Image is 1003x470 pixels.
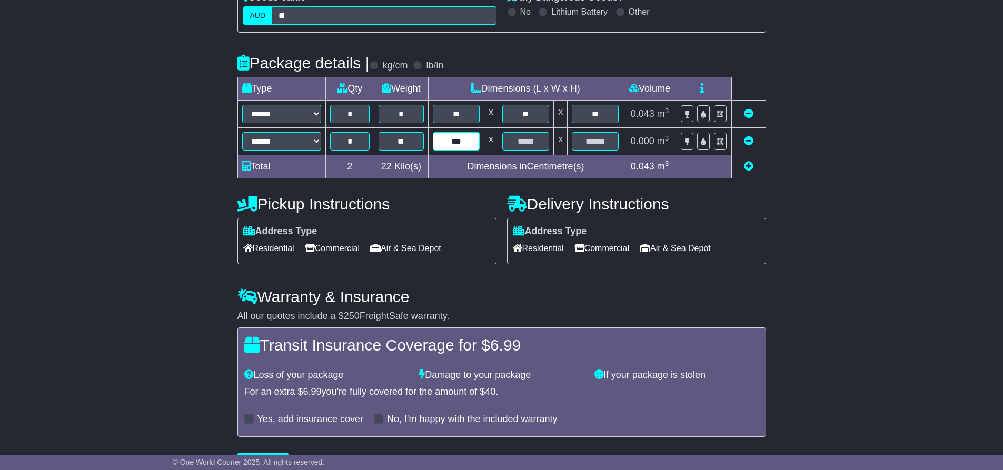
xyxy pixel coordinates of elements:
[657,161,669,172] span: m
[344,311,360,321] span: 250
[574,240,629,256] span: Commercial
[237,311,766,322] div: All our quotes include a $ FreightSafe warranty.
[631,136,654,146] span: 0.000
[387,414,558,425] label: No, I'm happy with the included warranty
[244,336,759,354] h4: Transit Insurance Coverage for $
[623,77,676,101] td: Volume
[513,240,564,256] span: Residential
[237,77,325,101] td: Type
[257,414,363,425] label: Yes, add insurance cover
[426,60,443,72] label: lb/in
[631,108,654,119] span: 0.043
[554,128,568,155] td: x
[484,128,498,155] td: x
[243,226,317,237] label: Address Type
[237,195,496,213] h4: Pickup Instructions
[631,161,654,172] span: 0.043
[414,369,589,381] div: Damage to your package
[303,386,322,397] span: 6.99
[374,77,429,101] td: Weight
[243,6,273,25] label: AUD
[244,386,759,398] div: For an extra $ you're fully covered for the amount of $ .
[485,386,495,397] span: 40
[325,77,374,101] td: Qty
[507,195,766,213] h4: Delivery Instructions
[657,108,669,119] span: m
[237,288,766,305] h4: Warranty & Insurance
[173,458,325,466] span: © One World Courier 2025. All rights reserved.
[551,7,608,17] label: Lithium Battery
[374,155,429,178] td: Kilo(s)
[243,240,294,256] span: Residential
[237,155,325,178] td: Total
[665,134,669,142] sup: 3
[513,226,587,237] label: Address Type
[744,108,753,119] a: Remove this item
[325,155,374,178] td: 2
[665,107,669,115] sup: 3
[428,155,623,178] td: Dimensions in Centimetre(s)
[665,159,669,167] sup: 3
[520,7,531,17] label: No
[305,240,360,256] span: Commercial
[589,369,764,381] div: If your package is stolen
[370,240,441,256] span: Air & Sea Depot
[484,101,498,128] td: x
[657,136,669,146] span: m
[490,336,521,354] span: 6.99
[237,54,370,72] h4: Package details |
[428,77,623,101] td: Dimensions (L x W x H)
[629,7,650,17] label: Other
[381,161,392,172] span: 22
[554,101,568,128] td: x
[640,240,711,256] span: Air & Sea Depot
[239,369,414,381] div: Loss of your package
[382,60,408,72] label: kg/cm
[744,136,753,146] a: Remove this item
[744,161,753,172] a: Add new item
